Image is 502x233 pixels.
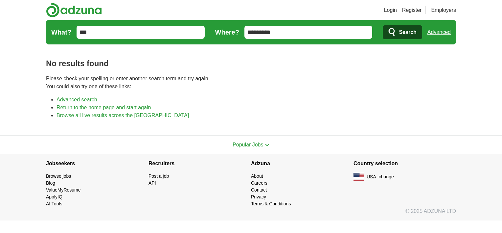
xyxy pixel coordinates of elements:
[57,113,189,118] a: Browse all live results across the [GEOGRAPHIC_DATA]
[251,194,266,199] a: Privacy
[148,173,169,179] a: Post a job
[46,75,456,91] p: Please check your spelling or enter another search term and try again. You could also try one of ...
[46,187,81,193] a: ValueMyResume
[251,201,291,206] a: Terms & Conditions
[46,194,62,199] a: ApplyIQ
[399,26,416,39] span: Search
[383,25,422,39] button: Search
[379,173,394,180] button: change
[215,27,239,37] label: Where?
[251,180,267,186] a: Careers
[367,173,376,180] span: USA
[148,180,156,186] a: API
[265,143,269,146] img: toggle icon
[57,105,151,110] a: Return to the home page and start again
[251,187,267,193] a: Contact
[46,180,55,186] a: Blog
[431,6,456,14] a: Employers
[46,173,71,179] a: Browse jobs
[384,6,397,14] a: Login
[427,26,451,39] a: Advanced
[51,27,71,37] label: What?
[57,97,97,102] a: Advanced search
[46,3,102,17] img: Adzuna logo
[402,6,422,14] a: Register
[233,142,263,147] span: Popular Jobs
[354,173,364,181] img: US flag
[46,58,456,69] h1: No results found
[354,154,456,173] h4: Country selection
[46,201,62,206] a: AI Tools
[41,207,461,220] div: © 2025 ADZUNA LTD
[251,173,263,179] a: About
